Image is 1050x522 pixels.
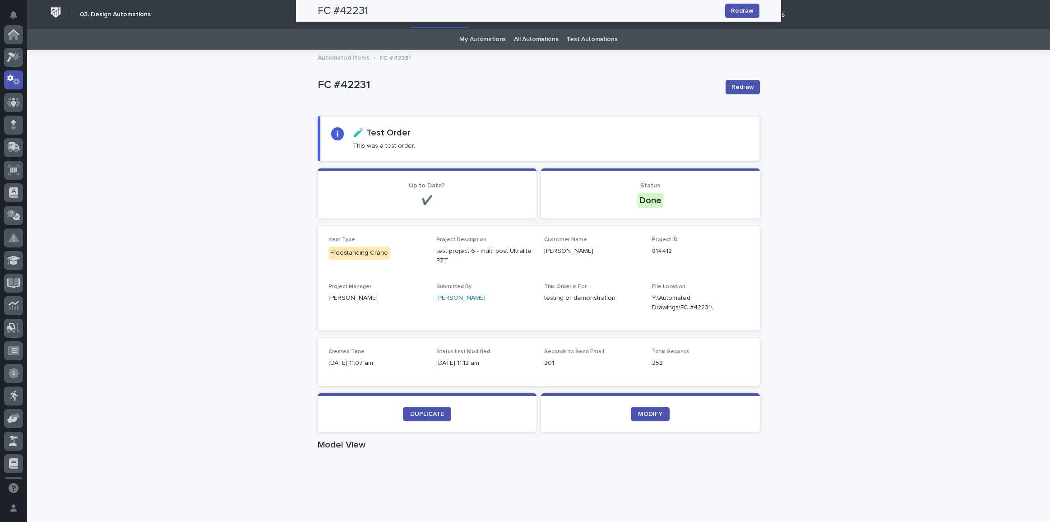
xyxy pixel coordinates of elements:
button: Notifications [4,5,23,24]
a: MODIFY [631,407,670,421]
p: [DATE] 11:12 am [436,359,533,368]
span: Created Time [328,349,365,354]
span: DUPLICATE [410,411,444,417]
span: Up to Date? [409,182,445,189]
div: Freestanding Crane [328,247,390,260]
p: ✔️ [328,195,526,206]
a: DUPLICATE [403,407,451,421]
img: Workspace Logo [47,4,64,21]
span: Submitted By [436,284,472,289]
button: Redraw [726,80,760,94]
p: [PERSON_NAME] [328,294,426,303]
span: Item Type [328,237,355,242]
p: test project 6 - multi post Ultralite PZT [436,247,533,266]
span: Seconds to Send Email [544,349,604,354]
span: Status Last Modified [436,349,490,354]
p: [PERSON_NAME] [544,247,641,256]
span: Customer Name [544,237,587,242]
span: Project Description [436,237,486,242]
p: 201 [544,359,641,368]
span: Project Manager [328,284,371,289]
: Y:\Automated Drawings\FC #42231\ [652,294,727,312]
p: 814412 [652,247,749,256]
p: FC #42231 [318,79,718,92]
span: Total Seconds [652,349,689,354]
a: All Automations [514,29,558,50]
div: Notifications [11,11,23,25]
span: Project ID [652,237,678,242]
p: testing or demonstration [544,294,641,303]
p: This was a test order. [353,142,415,150]
span: File Location [652,284,685,289]
p: 252 [652,359,749,368]
a: My Automations [459,29,506,50]
a: Test Automations [566,29,617,50]
p: FC #42231 [379,52,411,62]
h1: Model View [318,439,760,450]
div: Done [638,193,663,208]
span: Redraw [731,83,754,92]
h2: 🧪 Test Order [353,127,411,138]
button: Open support chat [4,479,23,498]
a: Automated Items [318,52,370,62]
a: [PERSON_NAME] [436,294,486,303]
span: Status [640,182,660,189]
span: MODIFY [638,411,662,417]
p: [DATE] 11:07 am [328,359,426,368]
span: This Order is For... [544,284,590,289]
h2: 03. Design Automations [80,11,151,19]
